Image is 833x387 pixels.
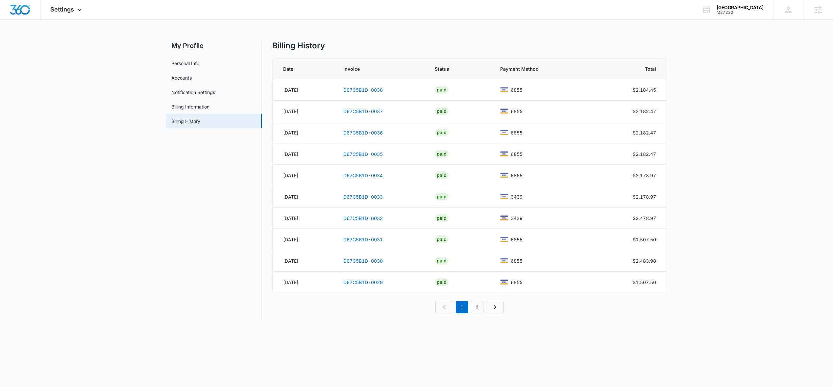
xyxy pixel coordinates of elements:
[166,41,262,51] h2: My Profile
[511,257,523,264] span: brandLabels.visa ending with
[273,79,335,101] td: [DATE]
[598,101,667,122] td: $2,182.47
[273,250,335,272] td: [DATE]
[273,186,335,207] td: [DATE]
[435,86,449,94] div: PAID
[343,173,383,178] a: D67C5B1D-0034
[511,279,523,286] span: brandLabels.visa ending with
[435,235,449,243] div: PAID
[273,229,335,250] td: [DATE]
[273,101,335,122] td: [DATE]
[471,301,483,313] a: Page 2
[511,236,523,243] span: brandLabels.visa ending with
[511,151,523,157] span: brandLabels.visa ending with
[343,130,383,135] a: D67C5B1D-0036
[598,250,667,272] td: $2,483.98
[435,257,449,265] div: PAID
[343,151,383,157] a: D67C5B1D-0035
[435,214,449,222] div: PAID
[511,215,523,222] span: brandLabels.visa ending with
[273,272,335,293] td: [DATE]
[171,74,192,81] a: Accounts
[717,10,764,15] div: account id
[343,194,383,200] a: D67C5B1D-0033
[273,122,335,143] td: [DATE]
[598,143,667,165] td: $2,182.47
[343,65,409,72] span: Invoice
[511,86,523,93] span: brandLabels.visa ending with
[171,118,200,125] a: Billing History
[511,108,523,115] span: brandLabels.visa ending with
[343,237,383,242] a: D67C5B1D-0031
[435,129,449,136] div: PAID
[435,171,449,179] div: PAID
[435,301,504,313] nav: Pagination
[343,109,383,114] a: D67C5B1D-0037
[486,301,504,313] a: Next Page
[435,65,475,72] span: Status
[456,301,468,313] em: 1
[273,143,335,165] td: [DATE]
[171,89,215,96] a: Notification Settings
[171,103,209,110] a: Billing Information
[273,165,335,186] td: [DATE]
[511,172,523,179] span: brandLabels.visa ending with
[343,215,383,221] a: D67C5B1D-0032
[435,193,449,201] div: PAID
[598,186,667,207] td: $2,178.97
[598,207,667,229] td: $2,478.97
[717,5,764,10] div: account name
[500,65,580,72] span: Payment Method
[343,258,383,264] a: D67C5B1D-0030
[598,165,667,186] td: $2,178.97
[273,207,335,229] td: [DATE]
[511,193,523,200] span: brandLabels.visa ending with
[598,79,667,101] td: $2,184.45
[283,65,318,72] span: Date
[272,41,325,51] h1: Billing History
[435,278,449,286] div: PAID
[343,279,383,285] a: D67C5B1D-0029
[435,150,449,158] div: PAID
[343,87,383,93] a: D67C5B1D-0038
[171,60,199,67] a: Personal Info
[615,65,656,72] span: Total
[435,107,449,115] div: PAID
[598,272,667,293] td: $1,507.50
[511,129,523,136] span: brandLabels.visa ending with
[598,229,667,250] td: $1,507.50
[598,122,667,143] td: $2,182.47
[50,6,74,13] span: Settings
